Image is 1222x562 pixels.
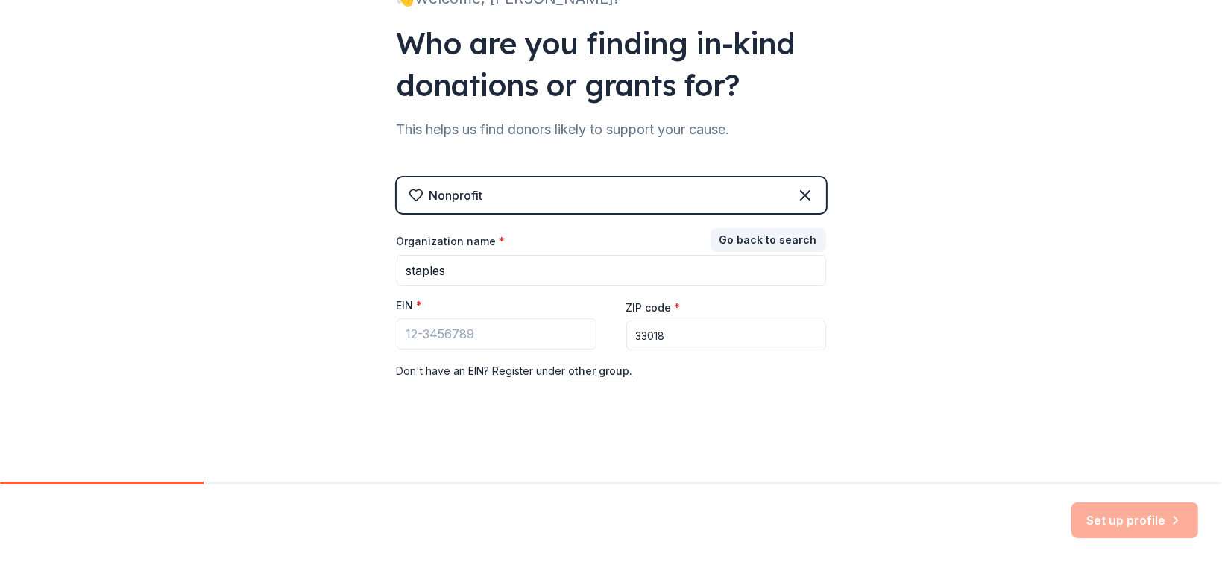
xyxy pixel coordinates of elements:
[429,186,483,204] div: Nonprofit
[397,22,826,106] div: Who are you finding in-kind donations or grants for?
[397,362,826,380] div: Don ' t have an EIN? Register under
[397,255,826,286] input: American Red Cross
[397,318,596,350] input: 12-3456789
[397,298,423,313] label: EIN
[626,321,826,350] input: 12345 (U.S. only)
[569,362,633,380] button: other group.
[626,300,681,315] label: ZIP code
[397,234,506,249] label: Organization name
[397,118,826,142] div: This helps us find donors likely to support your cause.
[711,228,826,252] button: Go back to search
